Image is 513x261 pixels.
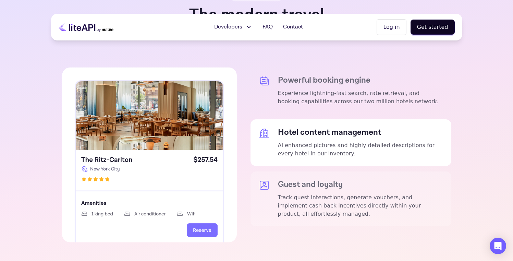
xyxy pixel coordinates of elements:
h5: Powerful booking engine [278,75,443,85]
a: Contact [279,20,307,34]
h5: Hotel content management [278,128,443,137]
button: Log in [377,19,406,35]
span: Developers [214,23,242,31]
div: Open Intercom Messenger [490,238,506,254]
button: Get started [411,20,455,35]
p: AI enhanced pictures and highly detailed descriptions for every hotel in our inventory. [278,141,443,158]
p: Track guest interactions, generate vouchers, and implement cash back incentives directly within y... [278,193,443,218]
span: Contact [283,23,303,31]
span: FAQ [262,23,273,31]
h5: Guest and loyalty [278,180,443,189]
h1: The modern travel technology infrastructure [152,7,361,40]
img: Advantage [62,67,237,242]
p: Experience lightning-fast search, rate retrieval, and booking capabilities across our two million... [278,89,443,106]
button: Developers [210,20,256,34]
a: FAQ [258,20,277,34]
